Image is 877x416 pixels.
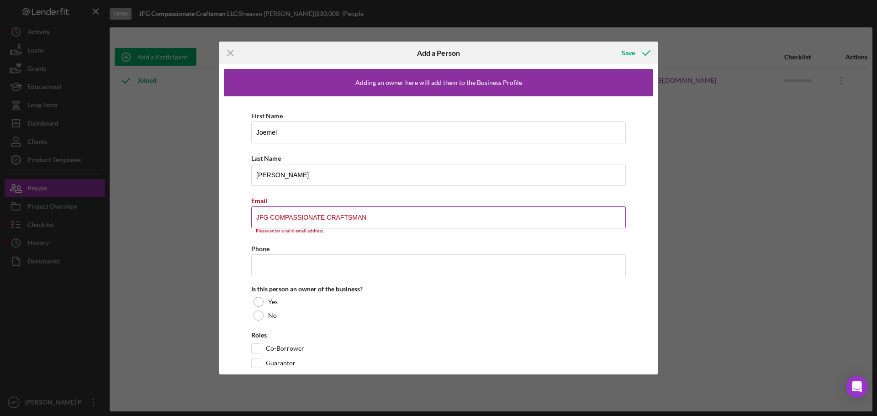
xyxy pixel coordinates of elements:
div: Roles [251,332,626,339]
button: Save [613,44,658,62]
label: Last Name [251,154,281,162]
label: Guarantor [266,358,296,368]
div: Save [622,44,635,62]
div: Open Intercom Messenger [846,376,868,398]
h6: Add a Person [417,49,460,57]
div: Adding an owner here will add them to the Business Profile [355,79,522,86]
label: Email [251,197,267,205]
label: First Name [251,112,283,120]
label: Phone [251,245,269,253]
div: Please enter a valid email address. [251,228,626,234]
label: Co-Borrower [266,344,304,353]
label: Yes [268,298,278,305]
label: No [268,312,277,319]
div: Is this person an owner of the business? [251,285,626,293]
